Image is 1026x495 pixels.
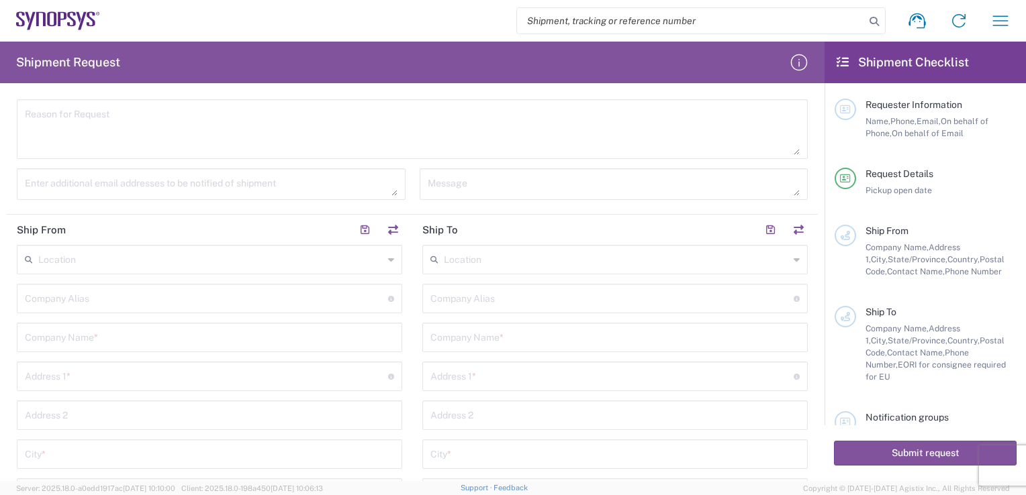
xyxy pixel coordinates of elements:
span: Client: 2025.18.0-198a450 [181,484,323,492]
span: Email, [917,116,941,126]
h2: Ship To [422,223,458,237]
span: Name, [866,116,890,126]
span: Ship To [866,307,896,317]
button: Submit request [834,441,1017,465]
h2: Shipment Request [16,54,120,70]
span: Pickup open date [866,185,932,195]
span: City, [871,254,888,264]
span: Company Name, [866,242,929,252]
span: Server: 2025.18.0-a0edd1917ac [16,484,175,492]
span: Country, [947,335,980,345]
span: Company Name, [866,323,929,333]
span: Phone Number [945,266,1002,276]
a: Support [461,484,494,492]
span: Contact Name, [887,266,945,276]
span: City, [871,335,888,345]
span: EORI for consignee required for EU [866,360,1006,382]
span: [DATE] 10:06:13 [271,484,323,492]
span: Country, [947,254,980,264]
span: State/Province, [888,254,947,264]
input: Shipment, tracking or reference number [517,8,865,34]
span: Phone, [890,116,917,126]
span: On behalf of Email [892,128,964,138]
span: Notification groups [866,412,949,423]
span: State/Province, [888,335,947,345]
span: Contact Name, [887,347,945,357]
h2: Shipment Checklist [837,54,969,70]
span: [DATE] 10:10:00 [123,484,175,492]
h2: Ship From [17,223,66,237]
span: Request Details [866,168,933,179]
span: Requester Information [866,99,962,110]
a: Feedback [494,484,528,492]
span: Copyright © [DATE]-[DATE] Agistix Inc., All Rights Reserved [803,482,1010,494]
span: Ship From [866,225,908,236]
